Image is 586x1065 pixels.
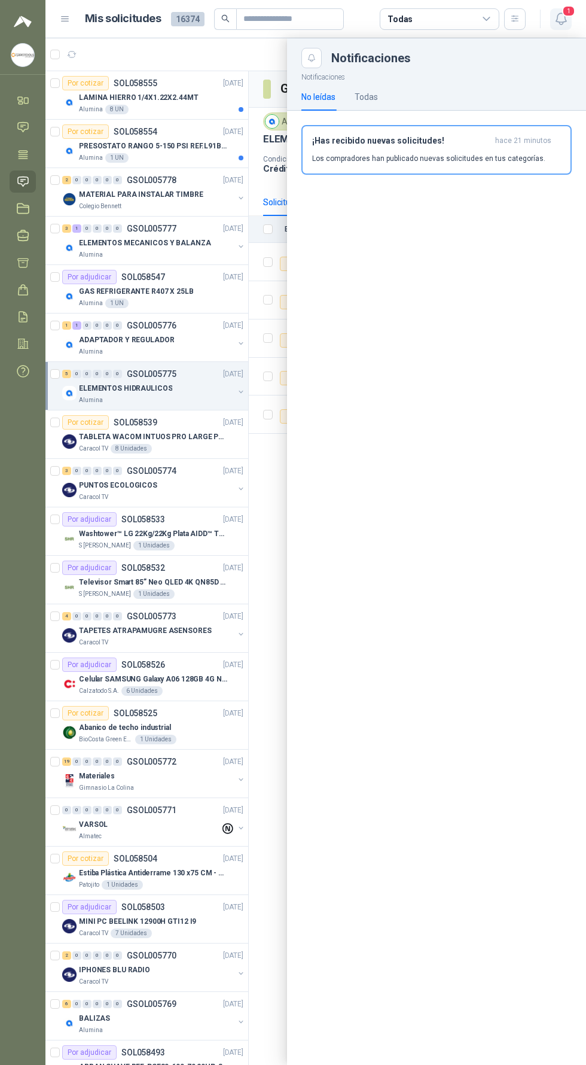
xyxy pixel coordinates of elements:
div: Todas [355,90,378,104]
h1: Mis solicitudes [85,10,161,28]
button: Close [301,48,322,68]
span: 16374 [171,12,205,26]
img: Logo peakr [14,14,32,29]
h3: ¡Has recibido nuevas solicitudes! [312,136,490,146]
span: 1 [562,5,575,17]
img: Company Logo [11,44,34,66]
button: ¡Has recibido nuevas solicitudes!hace 21 minutos Los compradores han publicado nuevas solicitudes... [301,125,572,175]
div: Notificaciones [331,52,572,64]
span: hace 21 minutos [495,136,551,146]
div: No leídas [301,90,335,104]
p: Los compradores han publicado nuevas solicitudes en tus categorías. [312,153,545,164]
button: 1 [550,8,572,30]
p: Notificaciones [287,68,586,83]
span: search [221,14,230,23]
div: Todas [387,13,413,26]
